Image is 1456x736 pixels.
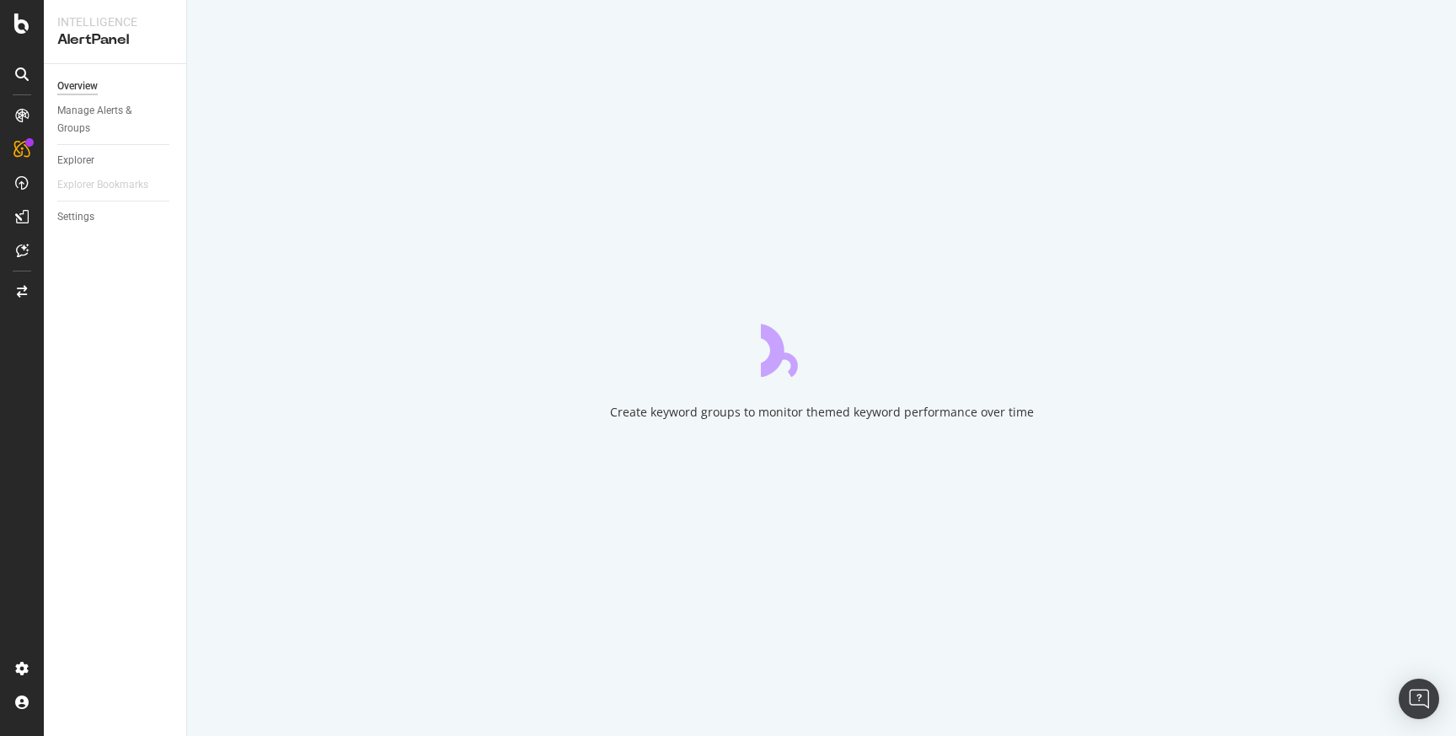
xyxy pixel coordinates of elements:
[57,152,174,169] a: Explorer
[57,78,174,95] a: Overview
[610,404,1034,421] div: Create keyword groups to monitor themed keyword performance over time
[57,152,94,169] div: Explorer
[57,176,165,194] a: Explorer Bookmarks
[57,78,98,95] div: Overview
[57,102,158,137] div: Manage Alerts & Groups
[57,208,174,226] a: Settings
[57,176,148,194] div: Explorer Bookmarks
[57,30,173,50] div: AlertPanel
[57,13,173,30] div: Intelligence
[57,102,174,137] a: Manage Alerts & Groups
[1399,679,1439,719] div: Open Intercom Messenger
[761,316,882,377] div: animation
[57,208,94,226] div: Settings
